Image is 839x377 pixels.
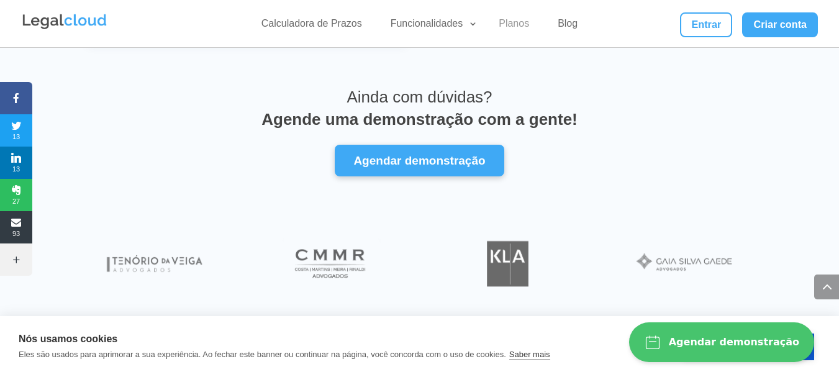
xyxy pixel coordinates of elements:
[550,17,585,35] a: Blog
[509,350,550,360] a: Saber mais
[19,350,506,359] p: Eles são usados para aprimorar a sua experiência. Ao fechar este banner ou continuar na página, v...
[453,234,562,294] img: Koury Lopes Advogados
[630,234,739,294] img: Gaia Silva Gaede Advogados
[254,17,370,35] a: Calculadora de Prazos
[261,110,578,129] strong: Agende uma demonstração com a gente!
[742,12,818,37] a: Criar conta
[21,22,108,33] a: Logo da Legalcloud
[277,234,386,294] img: Costa Martins Meira Rinaldi
[680,12,732,37] a: Entrar
[100,234,209,294] img: Tenório da Veiga
[21,12,108,31] img: Legalcloud Logo
[335,145,504,176] a: Agendar demonstração
[491,17,537,35] a: Planos
[19,334,117,344] strong: Nós usamos cookies
[261,88,578,129] span: Ainda com dúvidas?
[383,17,478,35] a: Funcionalidades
